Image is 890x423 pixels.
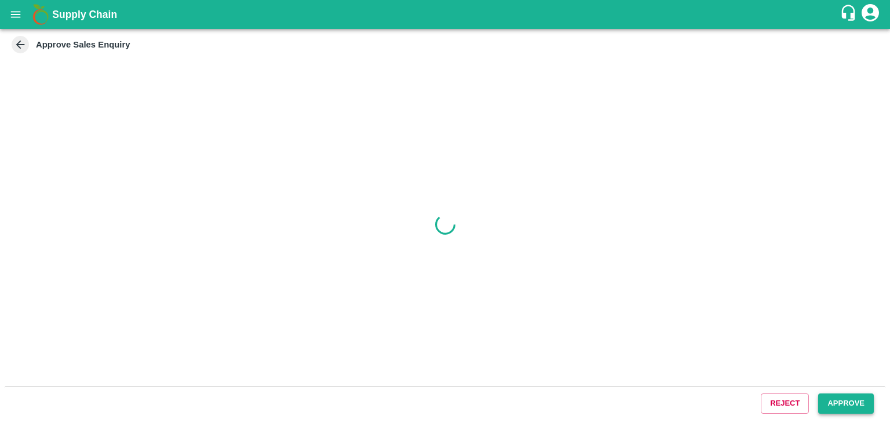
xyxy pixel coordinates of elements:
button: Reject [761,393,809,414]
img: logo [29,3,52,26]
a: Supply Chain [52,6,840,23]
b: Supply Chain [52,9,117,20]
strong: Approve Sales Enquiry [36,40,130,49]
div: customer-support [840,4,860,25]
button: Approve [818,393,874,414]
button: open drawer [2,1,29,28]
div: account of current user [860,2,881,27]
